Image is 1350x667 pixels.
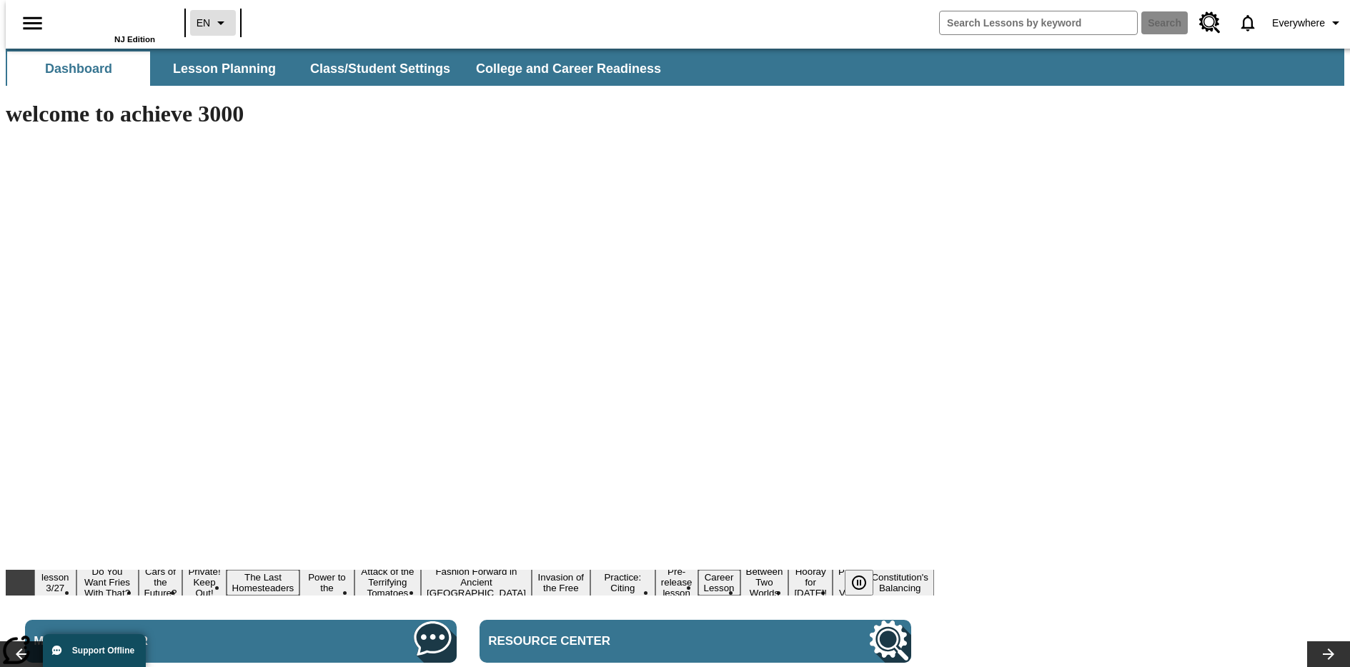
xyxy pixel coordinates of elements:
[940,11,1137,34] input: search field
[34,559,76,606] button: Slide 1 Test lesson 3/27 en
[197,16,210,31] span: EN
[6,101,934,127] h1: welcome to achieve 3000
[43,634,146,667] button: Support Offline
[845,570,873,596] button: Pause
[182,564,226,601] button: Slide 4 Private! Keep Out!
[114,35,155,44] span: NJ Edition
[299,51,462,86] button: Class/Student Settings
[421,564,532,601] button: Slide 8 Fashion Forward in Ancient Rome
[299,559,354,606] button: Slide 6 Solar Power to the People
[139,564,183,601] button: Slide 3 Cars of the Future?
[532,559,590,606] button: Slide 9 The Invasion of the Free CD
[72,646,134,656] span: Support Offline
[6,51,674,86] div: SubNavbar
[1272,16,1325,31] span: Everywhere
[865,559,934,606] button: Slide 16 The Constitution's Balancing Act
[788,564,833,601] button: Slide 14 Hooray for Constitution Day!
[62,6,155,35] a: Home
[1191,4,1229,42] a: Resource Center, Will open in new tab
[25,620,457,663] a: Message Center
[1307,641,1350,667] button: Lesson carousel, Next
[62,5,155,44] div: Home
[465,51,672,86] button: College and Career Readiness
[76,564,139,601] button: Slide 2 Do You Want Fries With That?
[34,634,296,648] span: Message Center
[655,564,698,601] button: Slide 11 Pre-release lesson
[227,570,300,596] button: Slide 5 The Last Homesteaders
[6,49,1344,86] div: SubNavbar
[845,570,888,596] div: Pause
[590,559,655,606] button: Slide 10 Mixed Practice: Citing Evidence
[153,51,296,86] button: Lesson Planning
[480,620,911,663] a: Resource Center, Will open in new tab
[833,564,865,601] button: Slide 15 Point of View
[740,564,789,601] button: Slide 13 Between Two Worlds
[11,2,54,44] button: Open side menu
[698,570,740,596] button: Slide 12 Career Lesson
[7,51,150,86] button: Dashboard
[1229,4,1266,41] a: Notifications
[190,10,236,36] button: Language: EN, Select a language
[1266,10,1350,36] button: Profile/Settings
[488,634,750,648] span: Resource Center
[354,564,421,601] button: Slide 7 Attack of the Terrifying Tomatoes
